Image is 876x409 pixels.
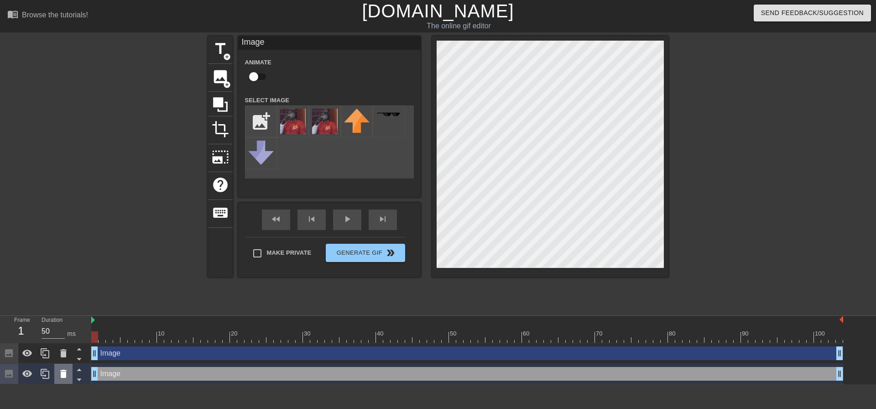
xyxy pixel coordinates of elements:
[297,21,621,31] div: The online gif editor
[7,9,18,20] span: menu_book
[344,109,370,133] img: upvote.png
[835,349,844,358] span: drag_handle
[212,176,229,194] span: help
[158,329,166,338] div: 10
[212,40,229,58] span: title
[342,214,353,225] span: play_arrow
[385,247,396,258] span: double_arrow
[7,9,88,23] a: Browse the tutorials!
[280,109,306,134] img: MTPxR-bint.png
[815,329,826,338] div: 100
[212,204,229,221] span: keyboard
[304,329,312,338] div: 30
[245,58,271,67] label: Animate
[362,1,514,21] a: [DOMAIN_NAME]
[835,369,844,378] span: drag_handle
[7,316,35,342] div: Frame
[761,7,864,19] span: Send Feedback/Suggestion
[22,11,88,19] div: Browse the tutorials!
[238,36,421,50] div: Image
[596,329,604,338] div: 70
[90,369,99,378] span: drag_handle
[742,329,750,338] div: 90
[312,109,338,134] img: 7dS1n-bint.png
[271,214,282,225] span: fast_rewind
[212,68,229,85] span: image
[212,121,229,138] span: crop
[245,96,290,105] label: Select Image
[377,214,388,225] span: skip_next
[306,214,317,225] span: skip_previous
[839,316,843,323] img: bound-end.png
[223,53,231,61] span: add_circle
[523,329,531,338] div: 60
[329,247,401,258] span: Generate Gif
[450,329,458,338] div: 50
[326,244,405,262] button: Generate Gif
[248,141,274,165] img: downvote.png
[376,112,401,117] img: deal-with-it.png
[231,329,239,338] div: 20
[267,248,312,257] span: Make Private
[42,318,63,323] label: Duration
[212,148,229,166] span: photo_size_select_large
[14,323,28,339] div: 1
[377,329,385,338] div: 40
[223,81,231,89] span: add_circle
[754,5,871,21] button: Send Feedback/Suggestion
[67,329,76,339] div: ms
[669,329,677,338] div: 80
[90,349,99,358] span: drag_handle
